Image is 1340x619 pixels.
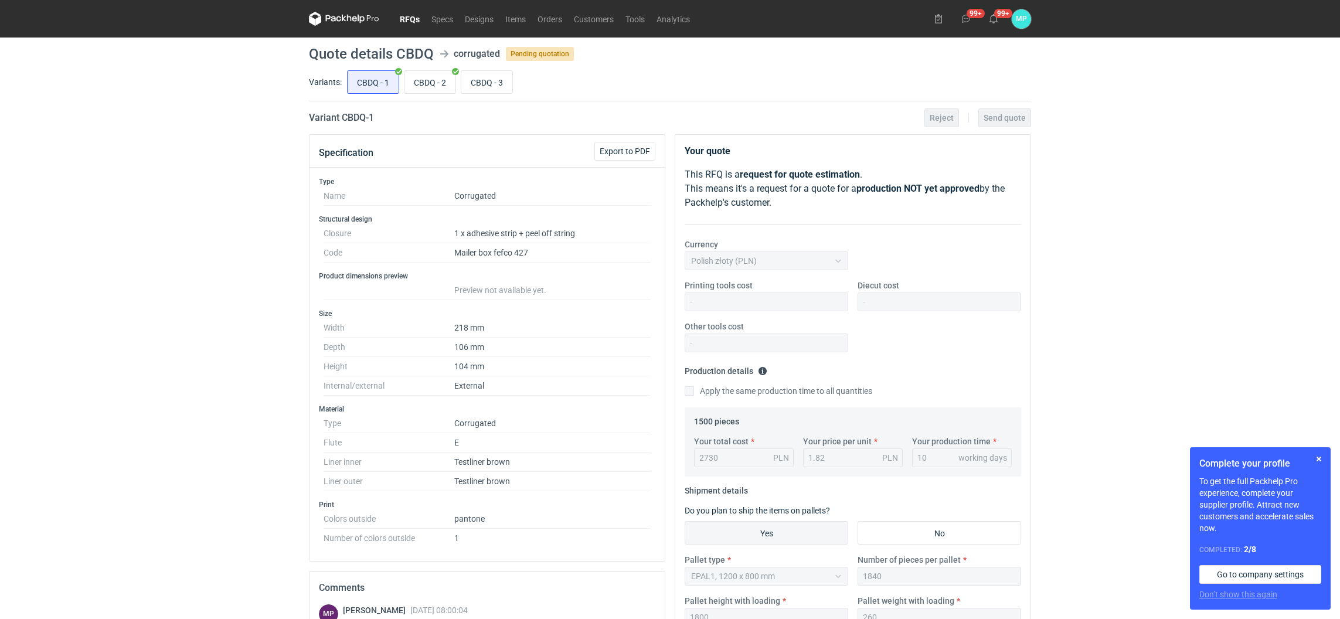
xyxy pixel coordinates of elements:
dt: Depth [324,338,454,357]
dt: Flute [324,433,454,453]
h3: Size [319,309,655,318]
dd: Corrugated [454,414,651,433]
dt: Liner outer [324,472,454,491]
dd: Testliner brown [454,472,651,491]
strong: request for quote estimation [740,169,860,180]
label: Apply the same production time to all quantities [685,385,872,397]
label: CBDQ - 2 [404,70,456,94]
dd: Testliner brown [454,453,651,472]
dt: Internal/external [324,376,454,396]
button: Skip for now [1312,452,1326,466]
legend: 1500 pieces [694,412,739,426]
dt: Code [324,243,454,263]
div: PLN [773,452,789,464]
label: Your price per unit [803,436,872,447]
dt: Type [324,414,454,433]
a: Designs [459,12,499,26]
button: Specification [319,139,373,167]
dd: Corrugated [454,186,651,206]
button: 99+ [984,9,1003,28]
label: Your production time [912,436,991,447]
label: Pallet height with loading [685,595,780,607]
div: corrugated [454,47,500,61]
dt: Number of colors outside [324,529,454,543]
dt: Height [324,357,454,376]
dd: 104 mm [454,357,651,376]
h3: Material [319,404,655,414]
button: Send quote [978,108,1031,127]
button: Don’t show this again [1199,589,1277,600]
h3: Type [319,177,655,186]
a: Orders [532,12,568,26]
h3: Structural design [319,215,655,224]
a: Items [499,12,532,26]
label: Other tools cost [685,321,744,332]
legend: Production details [685,362,767,376]
p: To get the full Packhelp Pro experience, complete your supplier profile. Attract new customers an... [1199,475,1321,534]
div: Completed: [1199,543,1321,556]
a: Go to company settings [1199,565,1321,584]
label: CBDQ - 3 [461,70,513,94]
label: Variants: [309,76,342,88]
dd: 106 mm [454,338,651,357]
dd: pantone [454,509,651,529]
strong: 2 / 8 [1244,545,1256,554]
label: Diecut cost [858,280,899,291]
svg: Packhelp Pro [309,12,379,26]
dt: Width [324,318,454,338]
dd: 1 x adhesive strip + peel off string [454,224,651,243]
h2: Variant CBDQ - 1 [309,111,374,125]
a: RFQs [394,12,426,26]
label: Printing tools cost [685,280,753,291]
span: Export to PDF [600,147,650,155]
h3: Product dimensions preview [319,271,655,281]
span: Send quote [984,114,1026,122]
button: 99+ [957,9,975,28]
label: Pallet weight with loading [858,595,954,607]
dd: Mailer box fefco 427 [454,243,651,263]
dt: Colors outside [324,509,454,529]
label: Currency [685,239,718,250]
dt: Closure [324,224,454,243]
a: Tools [620,12,651,26]
dt: Name [324,186,454,206]
dd: E [454,433,651,453]
strong: Your quote [685,145,730,157]
span: [PERSON_NAME] [343,606,410,615]
a: Analytics [651,12,696,26]
dd: 218 mm [454,318,651,338]
h3: Print [319,500,655,509]
span: Preview not available yet. [454,285,546,295]
span: Pending quotation [506,47,574,61]
a: Customers [568,12,620,26]
label: Do you plan to ship the items on pallets? [685,506,830,515]
dd: External [454,376,651,396]
dt: Liner inner [324,453,454,472]
h1: Complete your profile [1199,457,1321,471]
strong: production NOT yet approved [856,183,980,194]
span: [DATE] 08:00:04 [410,606,468,615]
span: Reject [930,114,954,122]
div: working days [958,452,1007,464]
dd: 1 [454,529,651,543]
label: CBDQ - 1 [347,70,399,94]
div: PLN [882,452,898,464]
button: MP [1012,9,1031,29]
button: Reject [924,108,959,127]
p: This RFQ is a . This means it's a request for a quote for a by the Packhelp's customer. [685,168,1021,210]
label: Number of pieces per pallet [858,554,961,566]
label: Your total cost [694,436,749,447]
a: Specs [426,12,459,26]
button: Export to PDF [594,142,655,161]
label: Pallet type [685,554,725,566]
h2: Comments [319,581,655,595]
legend: Shipment details [685,481,748,495]
h1: Quote details CBDQ [309,47,434,61]
div: Martyna Paroń [1012,9,1031,29]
